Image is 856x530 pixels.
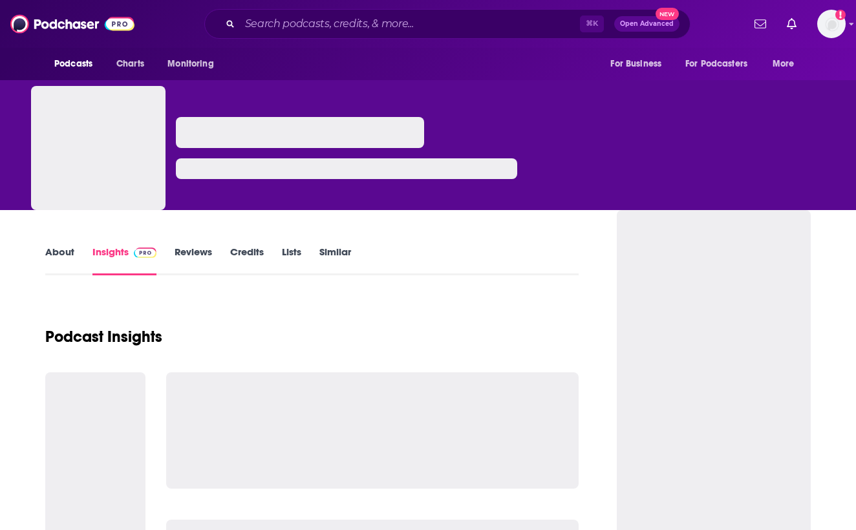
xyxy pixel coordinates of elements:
[685,55,747,73] span: For Podcasters
[656,8,679,20] span: New
[601,52,678,76] button: open menu
[45,327,162,346] h1: Podcast Insights
[54,55,92,73] span: Podcasts
[45,52,109,76] button: open menu
[764,52,811,76] button: open menu
[817,10,846,38] span: Logged in as sarahhallprinc
[782,13,802,35] a: Show notifications dropdown
[45,246,74,275] a: About
[773,55,795,73] span: More
[134,248,156,258] img: Podchaser Pro
[677,52,766,76] button: open menu
[817,10,846,38] button: Show profile menu
[319,246,351,275] a: Similar
[835,10,846,20] svg: Add a profile image
[614,16,679,32] button: Open AdvancedNew
[230,246,264,275] a: Credits
[240,14,580,34] input: Search podcasts, credits, & more...
[158,52,230,76] button: open menu
[580,16,604,32] span: ⌘ K
[817,10,846,38] img: User Profile
[610,55,661,73] span: For Business
[175,246,212,275] a: Reviews
[749,13,771,35] a: Show notifications dropdown
[620,21,674,27] span: Open Advanced
[116,55,144,73] span: Charts
[282,246,301,275] a: Lists
[108,52,152,76] a: Charts
[92,246,156,275] a: InsightsPodchaser Pro
[10,12,134,36] img: Podchaser - Follow, Share and Rate Podcasts
[167,55,213,73] span: Monitoring
[204,9,690,39] div: Search podcasts, credits, & more...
